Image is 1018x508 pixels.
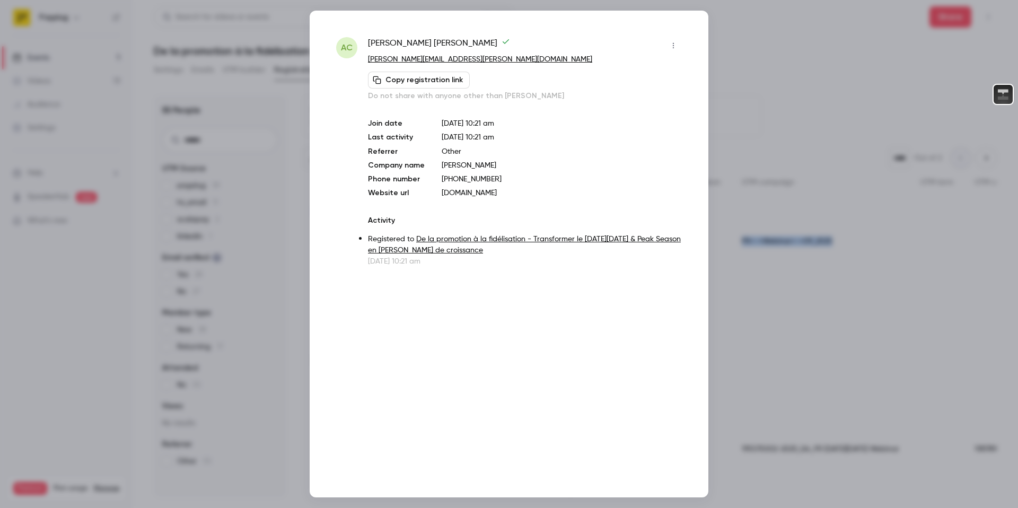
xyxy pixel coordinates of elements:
[341,41,353,54] span: AC
[368,37,510,54] span: [PERSON_NAME] [PERSON_NAME]
[442,118,682,129] p: [DATE] 10:21 am
[442,146,682,157] p: Other
[442,160,682,171] p: [PERSON_NAME]
[442,174,682,185] p: [PHONE_NUMBER]
[368,174,425,185] p: Phone number
[368,188,425,198] p: Website url
[368,235,681,254] a: De la promotion à la fidélisation - Transformer le [DATE][DATE] & Peak Season en [PERSON_NAME] de...
[368,132,425,143] p: Last activity
[442,188,682,198] p: [DOMAIN_NAME]
[368,118,425,129] p: Join date
[442,134,494,141] span: [DATE] 10:21 am
[368,146,425,157] p: Referrer
[368,72,470,89] button: Copy registration link
[368,160,425,171] p: Company name
[368,56,592,63] a: [PERSON_NAME][EMAIL_ADDRESS][PERSON_NAME][DOMAIN_NAME]
[368,215,682,226] p: Activity
[368,256,682,267] p: [DATE] 10:21 am
[368,234,682,256] p: Registered to
[368,91,682,101] p: Do not share with anyone other than [PERSON_NAME]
